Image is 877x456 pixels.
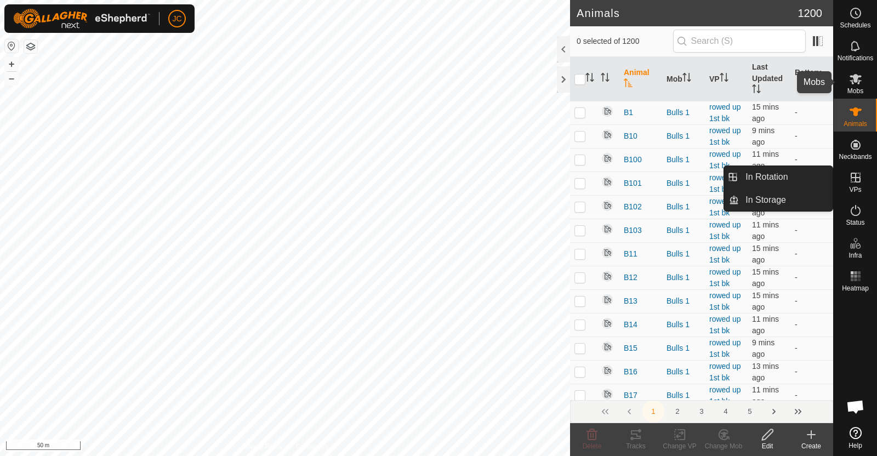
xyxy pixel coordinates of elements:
[673,30,806,53] input: Search (S)
[752,315,779,335] span: 1 Oct 2025, 8:15 pm
[834,423,877,453] a: Help
[790,57,833,101] th: Battery
[748,57,790,101] th: Last Updated
[709,315,741,335] a: rowed up 1st bk
[614,441,658,451] div: Tracks
[242,442,283,452] a: Privacy Policy
[839,153,872,160] span: Neckbands
[752,291,779,311] span: 1 Oct 2025, 8:11 pm
[667,178,701,189] div: Bulls 1
[601,223,614,236] img: returning off
[624,390,637,401] span: B17
[790,266,833,289] td: -
[790,148,833,172] td: -
[577,7,798,20] h2: Animals
[848,252,862,259] span: Infra
[709,173,741,193] a: rowed up 1st bk
[709,385,741,406] a: rowed up 1st bk
[752,362,779,382] span: 1 Oct 2025, 8:13 pm
[839,390,872,423] div: Open chat
[763,401,785,423] button: Next Page
[667,225,701,236] div: Bulls 1
[790,337,833,360] td: -
[790,219,833,242] td: -
[752,102,779,123] span: 1 Oct 2025, 8:10 pm
[601,199,614,212] img: returning off
[601,293,614,306] img: returning off
[790,101,833,124] td: -
[601,364,614,377] img: returning off
[724,166,833,188] li: In Rotation
[752,220,779,241] span: 1 Oct 2025, 8:15 pm
[624,295,637,307] span: B13
[624,154,642,166] span: B100
[585,75,594,83] p-sorticon: Activate to sort
[840,22,870,29] span: Schedules
[601,387,614,401] img: returning off
[5,39,18,53] button: Reset Map
[790,289,833,313] td: -
[667,366,701,378] div: Bulls 1
[5,58,18,71] button: +
[709,362,741,382] a: rowed up 1st bk
[619,57,662,101] th: Animal
[745,170,788,184] span: In Rotation
[709,150,741,170] a: rowed up 1st bk
[577,36,673,47] span: 0 selected of 1200
[745,193,786,207] span: In Storage
[752,150,779,170] span: 1 Oct 2025, 8:15 pm
[848,442,862,449] span: Help
[624,80,633,89] p-sorticon: Activate to sort
[662,57,705,101] th: Mob
[624,366,637,378] span: B16
[667,130,701,142] div: Bulls 1
[642,401,664,423] button: 1
[583,442,602,450] span: Delete
[624,272,637,283] span: B12
[667,107,701,118] div: Bulls 1
[846,219,864,226] span: Status
[624,178,642,189] span: B101
[709,197,741,217] a: rowed up 1st bk
[798,5,823,21] span: 1200
[601,128,614,141] img: returning off
[709,338,741,358] a: rowed up 1st bk
[752,126,775,146] span: 1 Oct 2025, 8:17 pm
[709,102,741,123] a: rowed up 1st bk
[667,248,701,260] div: Bulls 1
[624,343,637,354] span: B15
[601,246,614,259] img: returning off
[5,72,18,85] button: –
[601,152,614,165] img: returning off
[752,197,775,217] span: 1 Oct 2025, 8:17 pm
[667,319,701,330] div: Bulls 1
[601,105,614,118] img: returning off
[838,55,873,61] span: Notifications
[667,272,701,283] div: Bulls 1
[720,75,728,83] p-sorticon: Activate to sort
[667,343,701,354] div: Bulls 1
[624,130,637,142] span: B10
[752,267,779,288] span: 1 Oct 2025, 8:10 pm
[752,86,761,95] p-sorticon: Activate to sort
[849,186,861,193] span: VPs
[739,401,761,423] button: 5
[667,390,701,401] div: Bulls 1
[658,441,702,451] div: Change VP
[847,88,863,94] span: Mobs
[789,441,833,451] div: Create
[691,401,713,423] button: 3
[810,80,819,89] p-sorticon: Activate to sort
[624,107,633,118] span: B1
[844,121,867,127] span: Animals
[715,401,737,423] button: 4
[709,126,741,146] a: rowed up 1st bk
[790,242,833,266] td: -
[601,317,614,330] img: returning off
[702,441,745,451] div: Change Mob
[624,248,637,260] span: B11
[667,401,688,423] button: 2
[601,270,614,283] img: returning off
[601,175,614,189] img: returning off
[752,244,779,264] span: 1 Oct 2025, 8:11 pm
